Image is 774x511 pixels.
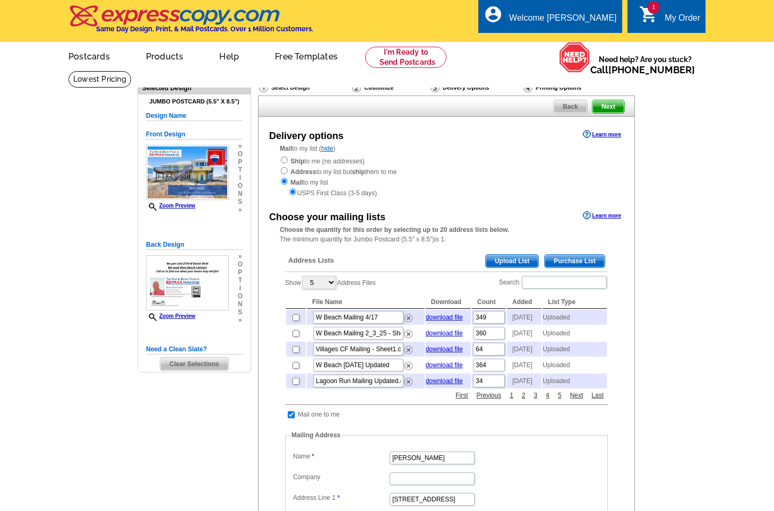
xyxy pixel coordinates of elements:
[146,111,243,121] h5: Design Name
[507,374,541,388] td: [DATE]
[429,82,522,96] div: Delivery Options
[474,391,504,400] a: Previous
[553,100,588,114] a: Back
[639,12,700,25] a: 1 shopping_cart My Order
[507,342,541,357] td: [DATE]
[426,330,463,337] a: download file
[129,43,201,68] a: Products
[405,346,412,354] img: delete.png
[285,275,376,290] label: Show Address Files
[509,13,616,28] div: Welcome [PERSON_NAME]
[405,376,412,383] a: Remove this list
[259,225,634,244] div: The minimum quantity for Jumbo Postcard (5.5" x 8.5")is 1.
[238,292,243,300] span: o
[258,43,355,68] a: Free Templates
[238,276,243,284] span: t
[453,391,470,400] a: First
[238,269,243,276] span: p
[592,100,624,113] span: Next
[259,144,634,198] div: to my list ( )
[426,361,463,369] a: download file
[269,210,385,224] div: Choose your mailing lists
[543,374,607,388] td: Uploaded
[51,43,127,68] a: Postcards
[543,310,607,325] td: Uploaded
[352,168,365,176] strong: ship
[290,168,316,176] strong: Address
[238,182,243,190] span: o
[290,179,303,186] strong: Mail
[307,296,425,309] th: File Name
[238,150,243,158] span: o
[426,314,463,321] a: download file
[531,391,540,400] a: 3
[321,145,333,152] a: hide
[472,296,506,309] th: Count
[160,358,228,370] span: Clear Selections
[146,255,229,310] img: small-thumb.jpg
[499,275,608,290] label: Search:
[523,83,532,92] img: Printing Options & Summary
[590,54,700,75] span: Need help? Are you stuck?
[405,362,412,370] img: delete.png
[559,42,590,73] img: help
[507,326,541,341] td: [DATE]
[507,296,541,309] th: Added
[258,82,351,96] div: Select Design
[290,158,304,165] strong: Ship
[405,312,412,319] a: Remove this list
[405,344,412,351] a: Remove this list
[665,13,700,28] div: My Order
[238,166,243,174] span: t
[405,328,412,335] a: Remove this list
[280,145,292,152] strong: Mail
[426,296,471,309] th: Download
[522,82,617,93] div: Printing Options
[238,284,243,292] span: i
[507,310,541,325] td: [DATE]
[554,100,587,113] span: Back
[293,452,389,461] label: Name
[238,261,243,269] span: o
[590,64,695,75] span: Call
[543,358,607,373] td: Uploaded
[405,314,412,322] img: delete.png
[648,1,659,14] span: 1
[146,313,195,319] a: Zoom Preview
[405,360,412,367] a: Remove this list
[293,472,389,482] label: Company
[288,256,334,265] span: Address Lists
[280,226,509,233] strong: Choose the quantity for this order by selecting up to 20 address lists below.
[238,190,243,198] span: n
[280,187,613,198] div: USPS First Class (3-5 days)
[583,130,621,138] a: Learn more
[68,13,313,33] a: Same Day Design, Print, & Mail Postcards. Over 1 Million Customers.
[297,409,340,420] td: Mail one to me
[426,377,463,385] a: download file
[522,276,607,289] input: Search:
[238,253,243,261] span: »
[589,391,606,400] a: Last
[238,206,243,214] span: »
[543,326,607,341] td: Uploaded
[555,391,564,400] a: 5
[293,493,389,503] label: Address Line 1
[507,391,516,400] a: 1
[583,211,621,220] a: Learn more
[146,145,229,200] img: small-thumb.jpg
[269,129,343,143] div: Delivery options
[238,174,243,182] span: i
[96,25,313,33] h4: Same Day Design, Print, & Mail Postcards. Over 1 Million Customers.
[543,296,607,309] th: List Type
[238,198,243,206] span: s
[238,158,243,166] span: p
[639,5,658,24] i: shopping_cart
[486,255,538,267] span: Upload List
[567,391,586,400] a: Next
[351,82,429,93] div: Customize
[202,43,256,68] a: Help
[238,300,243,308] span: n
[146,344,243,354] h5: Need a Clean Slate?
[484,5,503,24] i: account_circle
[238,142,243,150] span: »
